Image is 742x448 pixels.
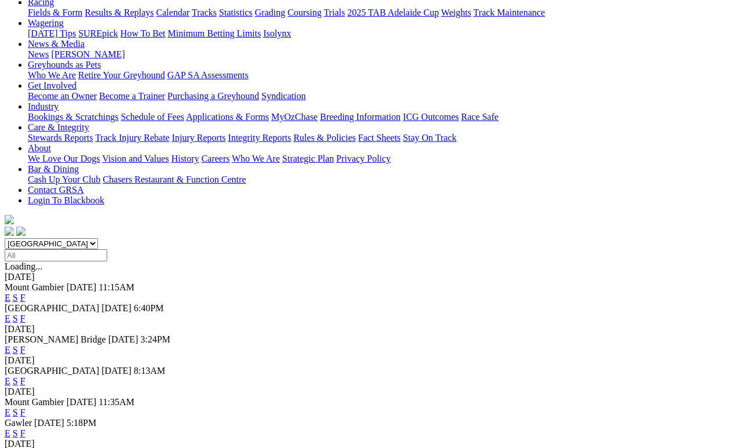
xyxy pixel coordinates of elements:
[28,154,737,164] div: About
[5,282,64,292] span: Mount Gambier
[282,154,334,163] a: Strategic Plan
[293,133,356,143] a: Rules & Policies
[99,282,134,292] span: 11:15AM
[192,8,217,17] a: Tracks
[5,376,10,386] a: E
[336,154,391,163] a: Privacy Policy
[261,91,305,101] a: Syndication
[134,303,164,313] span: 6:40PM
[28,101,59,111] a: Industry
[28,143,51,153] a: About
[168,91,259,101] a: Purchasing a Greyhound
[288,8,322,17] a: Coursing
[28,174,100,184] a: Cash Up Your Club
[28,8,82,17] a: Fields & Form
[28,70,76,80] a: Who We Are
[156,8,190,17] a: Calendar
[441,8,471,17] a: Weights
[121,28,166,38] a: How To Bet
[13,345,18,355] a: S
[20,376,26,386] a: F
[263,28,291,38] a: Isolynx
[140,334,170,344] span: 3:24PM
[51,49,125,59] a: [PERSON_NAME]
[67,282,97,292] span: [DATE]
[474,8,545,17] a: Track Maintenance
[271,112,318,122] a: MyOzChase
[28,8,737,18] div: Racing
[219,8,253,17] a: Statistics
[5,397,64,407] span: Mount Gambier
[461,112,498,122] a: Race Safe
[13,314,18,323] a: S
[5,366,99,376] span: [GEOGRAPHIC_DATA]
[5,249,107,261] input: Select date
[5,387,737,397] div: [DATE]
[28,49,737,60] div: News & Media
[28,28,76,38] a: [DATE] Tips
[28,60,101,70] a: Greyhounds as Pets
[403,133,456,143] a: Stay On Track
[121,112,184,122] a: Schedule of Fees
[78,70,165,80] a: Retire Your Greyhound
[13,376,18,386] a: S
[403,112,459,122] a: ICG Outcomes
[99,91,165,101] a: Become a Trainer
[5,355,737,366] div: [DATE]
[5,303,99,313] span: [GEOGRAPHIC_DATA]
[5,428,10,438] a: E
[5,324,737,334] div: [DATE]
[101,366,132,376] span: [DATE]
[102,154,169,163] a: Vision and Values
[28,133,93,143] a: Stewards Reports
[5,345,10,355] a: E
[358,133,401,143] a: Fact Sheets
[28,18,64,28] a: Wagering
[168,70,249,80] a: GAP SA Assessments
[347,8,439,17] a: 2025 TAB Adelaide Cup
[20,345,26,355] a: F
[13,407,18,417] a: S
[85,8,154,17] a: Results & Replays
[101,303,132,313] span: [DATE]
[5,215,14,224] img: logo-grsa-white.png
[5,272,737,282] div: [DATE]
[5,293,10,303] a: E
[5,314,10,323] a: E
[28,122,89,132] a: Care & Integrity
[172,133,225,143] a: Injury Reports
[28,81,77,90] a: Get Involved
[28,70,737,81] div: Greyhounds as Pets
[28,112,737,122] div: Industry
[28,49,49,59] a: News
[5,407,10,417] a: E
[78,28,118,38] a: SUREpick
[5,261,42,271] span: Loading...
[28,91,737,101] div: Get Involved
[13,428,18,438] a: S
[28,154,100,163] a: We Love Our Dogs
[28,174,737,185] div: Bar & Dining
[20,407,26,417] a: F
[20,293,26,303] a: F
[232,154,280,163] a: Who We Are
[108,334,139,344] span: [DATE]
[16,227,26,236] img: twitter.svg
[186,112,269,122] a: Applications & Forms
[28,185,83,195] a: Contact GRSA
[103,174,246,184] a: Chasers Restaurant & Function Centre
[20,314,26,323] a: F
[28,195,104,205] a: Login To Blackbook
[28,133,737,143] div: Care & Integrity
[99,397,134,407] span: 11:35AM
[228,133,291,143] a: Integrity Reports
[255,8,285,17] a: Grading
[28,91,97,101] a: Become an Owner
[5,227,14,236] img: facebook.svg
[28,39,85,49] a: News & Media
[134,366,165,376] span: 8:13AM
[20,428,26,438] a: F
[168,28,261,38] a: Minimum Betting Limits
[201,154,230,163] a: Careers
[28,112,118,122] a: Bookings & Scratchings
